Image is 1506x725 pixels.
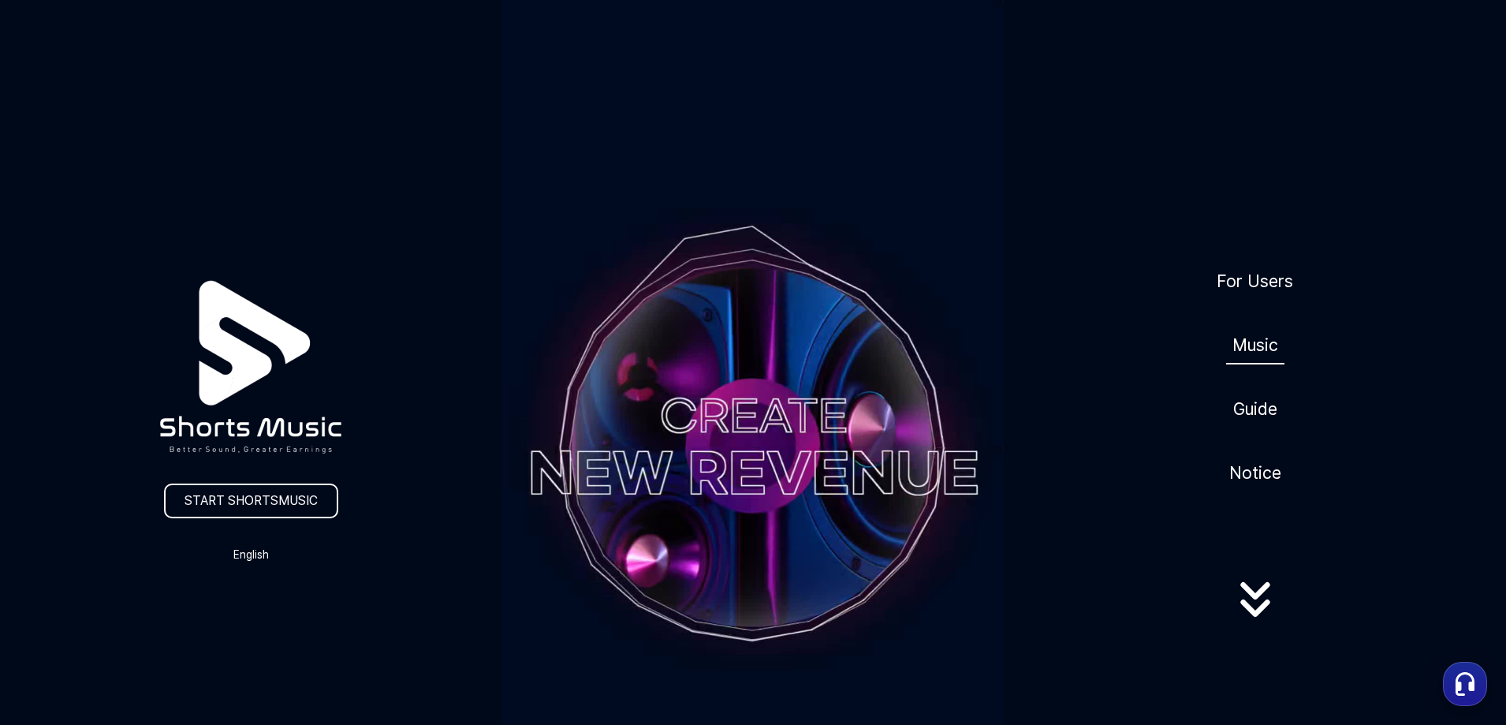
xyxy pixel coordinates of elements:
[1227,390,1284,428] a: Guide
[203,500,303,540] a: Settings
[233,524,272,536] span: Settings
[5,500,104,540] a: Home
[1226,326,1284,364] a: Music
[104,500,203,540] a: Messages
[40,524,68,536] span: Home
[121,238,380,496] img: logo
[1210,262,1299,301] a: For Users
[1223,454,1288,492] a: Notice
[131,525,177,537] span: Messages
[164,484,338,518] a: START SHORTSMUSIC
[213,544,289,566] button: English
